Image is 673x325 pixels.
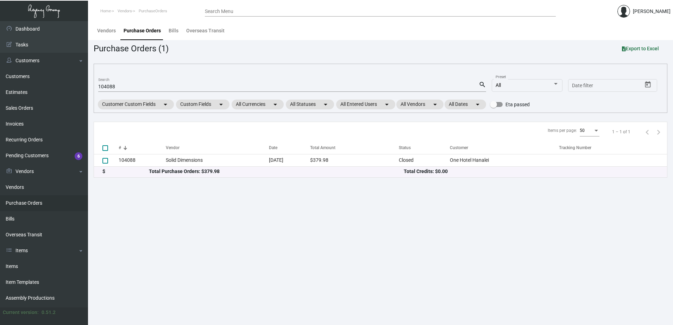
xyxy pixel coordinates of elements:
[445,100,486,109] mat-chip: All Dates
[119,145,166,151] div: #
[186,27,225,34] div: Overseas Transit
[119,145,121,151] div: #
[496,82,501,88] span: All
[505,100,530,109] span: Eta passed
[580,128,585,133] span: 50
[310,145,398,151] div: Total Amount
[396,100,444,109] mat-chip: All Vendors
[617,5,630,18] img: admin@bootstrapmaster.com
[399,154,450,166] td: Closed
[149,168,404,175] div: Total Purchase Orders: $379.98
[580,128,599,133] mat-select: Items per page:
[431,100,439,109] mat-icon: arrow_drop_down
[321,100,330,109] mat-icon: arrow_drop_down
[42,309,56,316] div: 0.51.2
[383,100,391,109] mat-icon: arrow_drop_down
[473,100,482,109] mat-icon: arrow_drop_down
[169,27,178,34] div: Bills
[119,154,166,166] td: 104088
[97,27,116,34] div: Vendors
[286,100,334,109] mat-chip: All Statuses
[161,100,170,109] mat-icon: arrow_drop_down
[450,145,559,151] div: Customer
[118,9,132,13] span: Vendors
[612,129,630,135] div: 1 – 1 of 1
[310,145,335,151] div: Total Amount
[271,100,279,109] mat-icon: arrow_drop_down
[139,9,167,13] span: PurchaseOrders
[269,145,277,151] div: Date
[572,83,594,89] input: Start date
[616,42,665,55] button: Export to Excel
[622,46,659,51] span: Export to Excel
[559,145,667,151] div: Tracking Number
[3,309,39,316] div: Current version:
[642,126,653,138] button: Previous page
[559,145,591,151] div: Tracking Number
[633,8,671,15] div: [PERSON_NAME]
[600,83,634,89] input: End date
[399,145,411,151] div: Status
[450,145,468,151] div: Customer
[166,145,269,151] div: Vendor
[166,145,180,151] div: Vendor
[94,42,169,55] div: Purchase Orders (1)
[100,9,111,13] span: Home
[232,100,284,109] mat-chip: All Currencies
[269,154,310,166] td: [DATE]
[479,81,486,89] mat-icon: search
[642,79,654,90] button: Open calendar
[653,126,664,138] button: Next page
[269,145,310,151] div: Date
[450,154,559,166] td: One Hotel Hanalei
[404,168,659,175] div: Total Credits: $0.00
[166,154,269,166] td: Solid Dimensions
[176,100,229,109] mat-chip: Custom Fields
[98,100,174,109] mat-chip: Customer Custom Fields
[310,154,398,166] td: $379.98
[124,27,161,34] div: Purchase Orders
[102,168,149,175] div: $
[217,100,225,109] mat-icon: arrow_drop_down
[336,100,395,109] mat-chip: All Entered Users
[548,127,577,134] div: Items per page:
[399,145,450,151] div: Status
